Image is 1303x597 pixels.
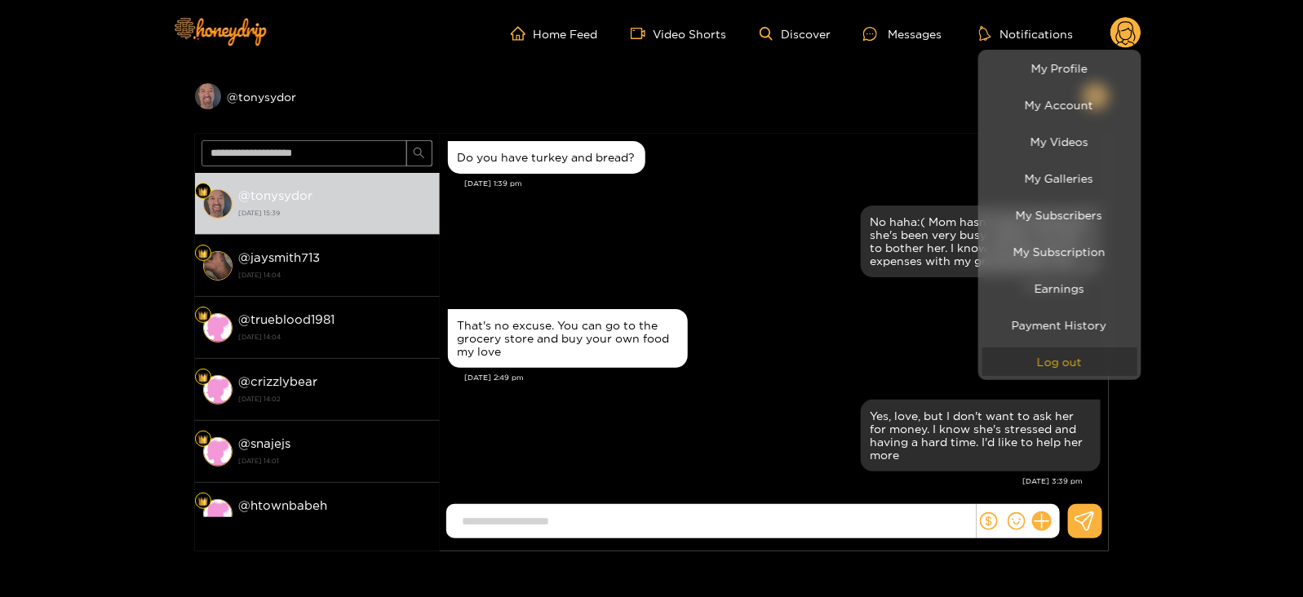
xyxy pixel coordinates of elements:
[982,311,1137,339] a: Payment History
[982,237,1137,266] a: My Subscription
[982,164,1137,192] a: My Galleries
[982,347,1137,376] button: Log out
[982,127,1137,156] a: My Videos
[982,54,1137,82] a: My Profile
[982,274,1137,303] a: Earnings
[982,201,1137,229] a: My Subscribers
[982,91,1137,119] a: My Account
